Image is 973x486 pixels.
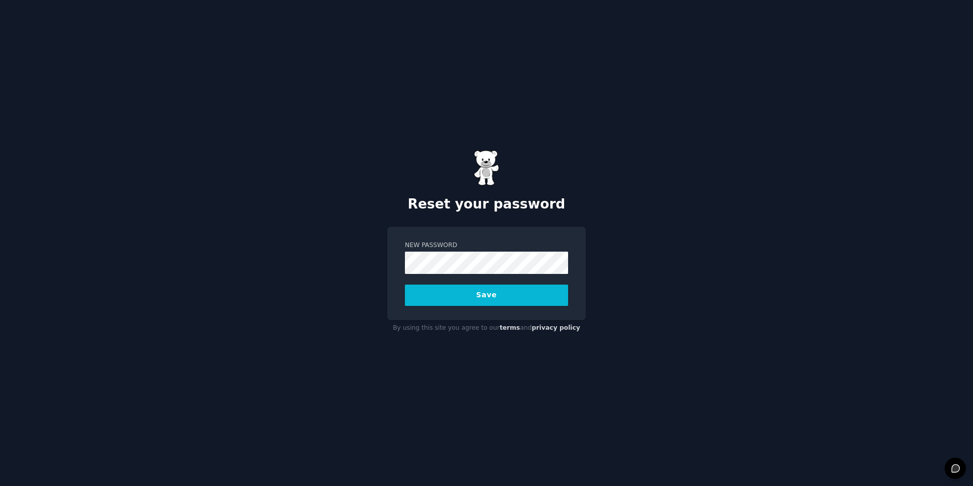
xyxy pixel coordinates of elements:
button: Save [405,285,568,306]
a: privacy policy [532,324,580,331]
div: By using this site you agree to our and [387,320,586,336]
label: New Password [405,241,568,250]
h2: Reset your password [387,196,586,213]
img: Gummy Bear [474,150,499,186]
a: terms [500,324,520,331]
